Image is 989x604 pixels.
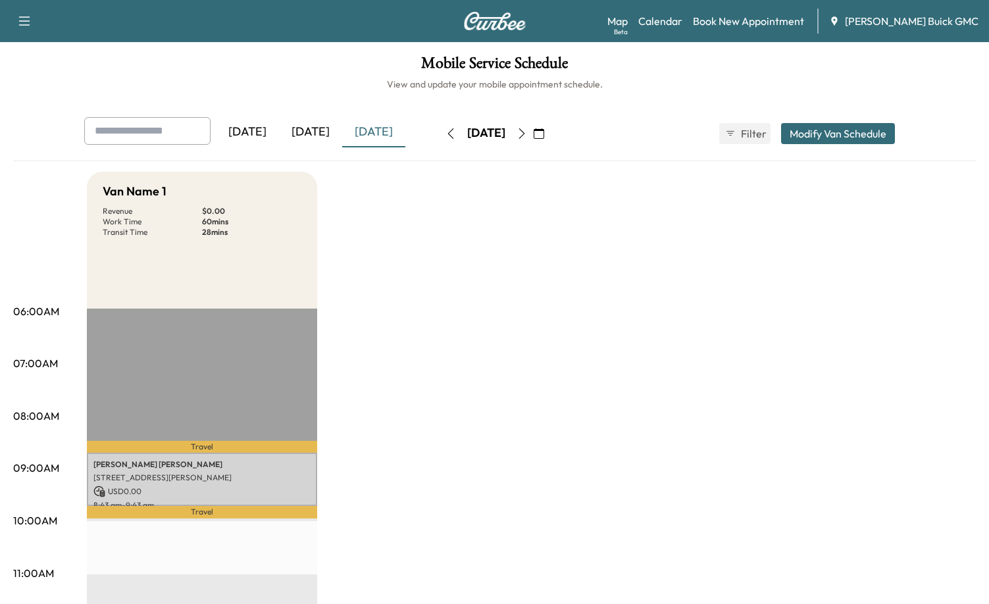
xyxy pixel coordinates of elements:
div: [DATE] [467,125,505,141]
p: 60 mins [202,216,301,227]
h1: Mobile Service Schedule [13,55,976,78]
a: Book New Appointment [693,13,804,29]
p: Travel [87,441,317,452]
div: [DATE] [342,117,405,147]
p: Revenue [103,206,202,216]
p: [STREET_ADDRESS][PERSON_NAME] [93,472,311,483]
button: Filter [719,123,771,144]
span: [PERSON_NAME] Buick GMC [845,13,978,29]
img: Curbee Logo [463,12,526,30]
div: [DATE] [279,117,342,147]
p: 09:00AM [13,460,59,476]
p: 08:00AM [13,408,59,424]
p: 10:00AM [13,513,57,528]
p: USD 0.00 [93,486,311,497]
p: 06:00AM [13,303,59,319]
p: [PERSON_NAME] [PERSON_NAME] [93,459,311,470]
p: 8:43 am - 9:43 am [93,500,311,511]
p: 11:00AM [13,565,54,581]
button: Modify Van Schedule [781,123,895,144]
div: [DATE] [216,117,279,147]
p: Transit Time [103,227,202,238]
a: MapBeta [607,13,628,29]
p: Travel [87,506,317,518]
p: 07:00AM [13,355,58,371]
h5: Van Name 1 [103,182,166,201]
div: Beta [614,27,628,37]
h6: View and update your mobile appointment schedule. [13,78,976,91]
p: Work Time [103,216,202,227]
a: Calendar [638,13,682,29]
p: 28 mins [202,227,301,238]
span: Filter [741,126,765,141]
p: $ 0.00 [202,206,301,216]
